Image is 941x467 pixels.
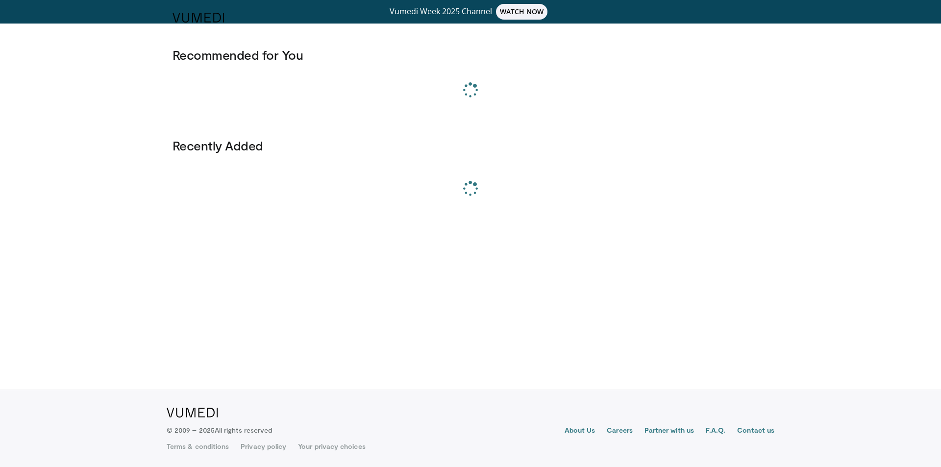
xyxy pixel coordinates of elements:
[167,408,218,418] img: VuMedi Logo
[607,425,633,437] a: Careers
[241,442,286,451] a: Privacy policy
[173,138,768,153] h3: Recently Added
[644,425,694,437] a: Partner with us
[173,47,768,63] h3: Recommended for You
[167,425,272,435] p: © 2009 – 2025
[215,426,272,434] span: All rights reserved
[173,13,224,23] img: VuMedi Logo
[706,425,725,437] a: F.A.Q.
[298,442,365,451] a: Your privacy choices
[565,425,595,437] a: About Us
[737,425,774,437] a: Contact us
[167,442,229,451] a: Terms & conditions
